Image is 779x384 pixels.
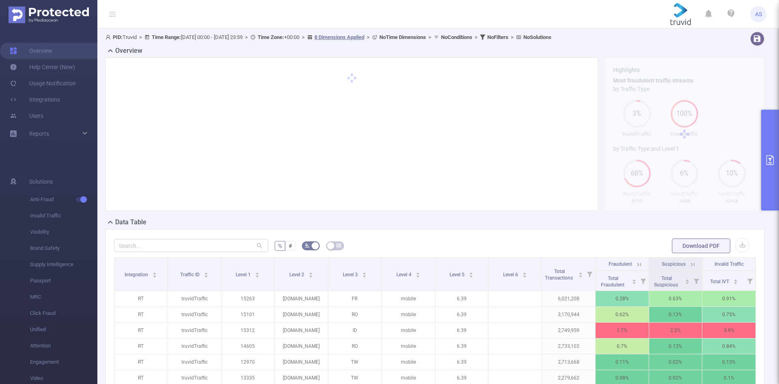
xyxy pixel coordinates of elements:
[435,354,488,370] p: 6.39
[733,281,738,283] i: icon: caret-down
[30,321,97,338] span: Unified
[578,271,583,276] div: Sort
[522,271,527,276] div: Sort
[632,278,636,280] i: icon: caret-up
[596,338,649,354] p: 0.7%
[137,34,144,40] span: >
[632,278,637,283] div: Sort
[222,307,275,322] p: 15101
[180,272,201,278] span: Traffic ID
[343,272,359,278] span: Level 3
[523,271,527,273] i: icon: caret-up
[222,323,275,338] p: 15312
[10,91,60,108] a: Integrations
[30,191,97,208] span: Anti-Fraud
[288,243,292,249] span: #
[362,271,366,273] i: icon: caret-up
[691,271,702,291] i: Filter menu
[649,323,702,338] p: 2.2%
[314,34,364,40] u: 8 Dimensions Applied
[596,291,649,306] p: 0.28%
[168,338,221,354] p: truvidTraffic
[278,243,282,249] span: %
[487,34,508,40] b: No Filters
[450,272,466,278] span: Level 5
[382,354,435,370] p: mobile
[649,354,702,370] p: 0.02%
[382,307,435,322] p: mobile
[584,258,595,291] i: Filter menu
[328,323,381,338] p: ID
[415,271,420,276] div: Sort
[168,291,221,306] p: truvidTraffic
[105,34,551,40] span: Truvid [DATE] 00:00 - [DATE] 23:59 +00:00
[523,34,551,40] b: No Solutions
[654,276,679,288] span: Total Suspicious
[328,291,381,306] p: FR
[30,240,97,256] span: Brand Safety
[702,354,755,370] p: 0.13%
[222,338,275,354] p: 14605
[702,307,755,322] p: 0.75%
[29,126,49,142] a: Reports
[542,323,595,338] p: 2,749,959
[30,354,97,370] span: Engagement
[362,271,367,276] div: Sort
[204,271,209,273] i: icon: caret-up
[702,338,755,354] p: 0.84%
[275,291,328,306] p: [DOMAIN_NAME]
[255,271,260,276] div: Sort
[714,261,744,267] span: Invalid Traffic
[435,338,488,354] p: 6.39
[578,274,583,277] i: icon: caret-down
[702,323,755,338] p: 3.9%
[222,354,275,370] p: 12970
[596,323,649,338] p: 1.7%
[243,34,250,40] span: >
[545,269,574,281] span: Total Transactions
[542,307,595,322] p: 3,170,944
[299,34,307,40] span: >
[10,108,43,124] a: Users
[255,274,260,277] i: icon: caret-down
[601,276,626,288] span: Total Fraudulent
[114,291,168,306] p: RT
[114,239,268,252] input: Search...
[596,354,649,370] p: 0.11%
[702,291,755,306] p: 0.91%
[435,323,488,338] p: 6.39
[289,272,306,278] span: Level 2
[469,274,473,277] i: icon: caret-down
[328,307,381,322] p: RO
[30,338,97,354] span: Attention
[685,281,690,283] i: icon: caret-down
[115,46,142,56] h2: Overview
[336,243,341,248] i: icon: table
[435,307,488,322] p: 6.39
[114,338,168,354] p: RT
[29,174,53,190] span: Solutions
[382,323,435,338] p: mobile
[125,272,149,278] span: Integration
[9,7,89,23] img: Protected Media
[744,271,755,291] i: Filter menu
[596,307,649,322] p: 0.62%
[542,354,595,370] p: 2,713,668
[672,239,730,253] button: Download PDF
[469,271,473,273] i: icon: caret-up
[328,338,381,354] p: RO
[328,354,381,370] p: TW
[379,34,426,40] b: No Time Dimensions
[29,130,49,137] span: Reports
[30,305,97,321] span: Click Fraud
[305,243,310,248] i: icon: bg-colors
[114,323,168,338] p: RT
[662,261,686,267] span: Suspicious
[637,271,649,291] i: Filter menu
[275,323,328,338] p: [DOMAIN_NAME]
[609,261,632,267] span: Fraudulent
[168,354,221,370] p: truvidTraffic
[153,271,157,273] i: icon: caret-up
[153,274,157,277] i: icon: caret-down
[275,307,328,322] p: [DOMAIN_NAME]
